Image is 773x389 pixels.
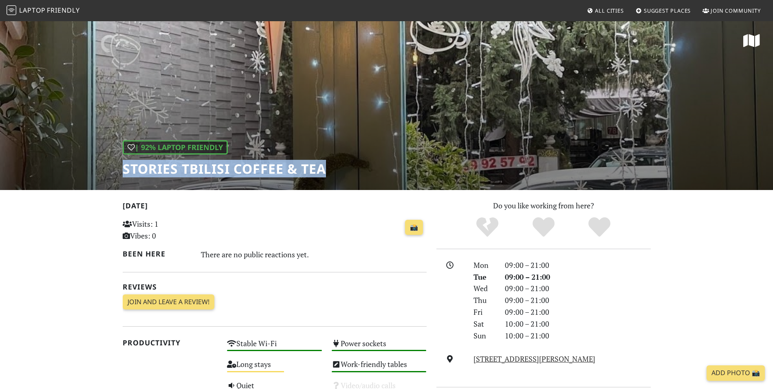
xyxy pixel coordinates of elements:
[19,6,46,15] span: Laptop
[500,271,656,283] div: 09:00 – 21:00
[222,337,327,358] div: Stable Wi-Fi
[469,306,500,318] div: Fri
[123,338,218,347] h2: Productivity
[123,283,427,291] h2: Reviews
[515,216,572,239] div: Yes
[473,354,595,364] a: [STREET_ADDRESS][PERSON_NAME]
[123,161,326,177] h1: Stories Tbilisi Coffee & Tea
[644,7,691,14] span: Suggest Places
[571,216,628,239] div: Definitely!
[500,330,656,342] div: 10:00 – 21:00
[584,3,627,18] a: All Cities
[405,220,423,235] a: 📸
[123,140,228,155] div: | 92% Laptop Friendly
[469,330,500,342] div: Sun
[222,358,327,378] div: Long stays
[595,7,624,14] span: All Cities
[711,7,761,14] span: Join Community
[201,248,427,261] div: There are no public reactions yet.
[123,250,192,258] h2: Been here
[7,4,80,18] a: LaptopFriendly LaptopFriendly
[123,201,427,213] h2: [DATE]
[469,271,500,283] div: Tue
[500,283,656,294] div: 09:00 – 21:00
[327,358,432,378] div: Work-friendly tables
[47,6,79,15] span: Friendly
[699,3,764,18] a: Join Community
[123,294,214,310] a: Join and leave a review!
[500,318,656,330] div: 10:00 – 21:00
[469,259,500,271] div: Mon
[327,337,432,358] div: Power sockets
[500,259,656,271] div: 09:00 – 21:00
[469,283,500,294] div: Wed
[632,3,694,18] a: Suggest Places
[469,294,500,306] div: Thu
[459,216,515,239] div: No
[500,306,656,318] div: 09:00 – 21:00
[436,200,651,212] p: Do you like working from here?
[469,318,500,330] div: Sat
[500,294,656,306] div: 09:00 – 21:00
[123,218,218,242] p: Visits: 1 Vibes: 0
[7,5,16,15] img: LaptopFriendly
